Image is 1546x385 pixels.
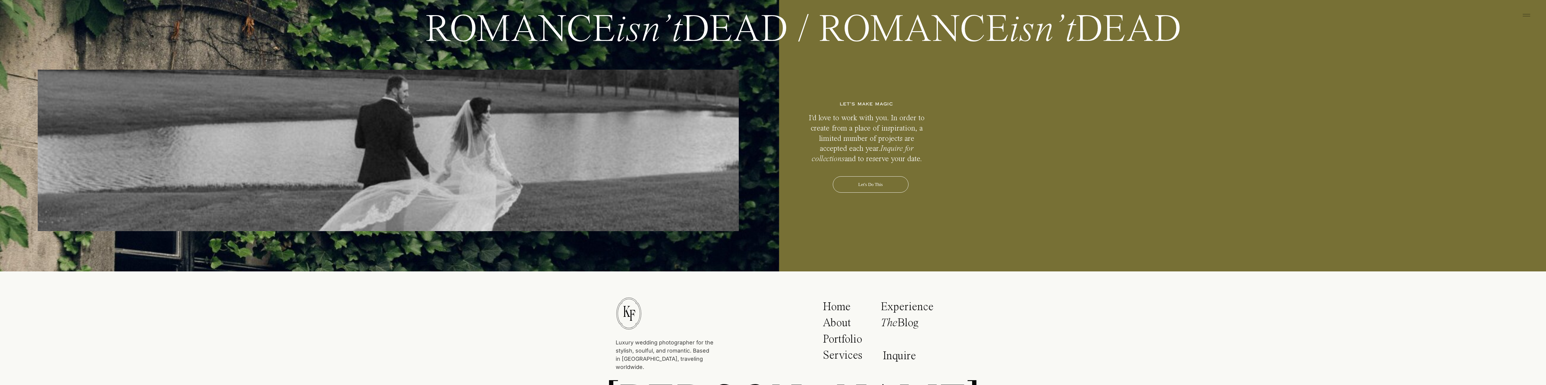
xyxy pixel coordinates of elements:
p: let's make magic [825,101,908,108]
a: Portfolio [823,334,866,349]
a: Inquire [883,350,919,364]
span: I'd love to work with you. In order to create from a place of inspiration, a limited number of pr... [808,113,926,164]
i: isn’t [1009,11,1075,50]
a: Experience [881,301,934,314]
p: ROMANCE DEAD / ROMANCE DEAD [333,11,1274,53]
a: Services [823,350,865,365]
i: for [790,94,818,120]
p: Blog [881,317,930,332]
p: K [623,304,630,317]
a: TheBlog [881,317,930,332]
p: Luxury wedding photographer for the stylish, soulful, and romantic. Based in [GEOGRAPHIC_DATA], t... [616,338,713,365]
a: Home [823,301,855,316]
a: Let's Do This [833,176,908,192]
a: About [823,317,859,332]
i: isn’t [616,11,682,50]
div: Let's Do This [833,176,909,193]
p: F [625,308,640,321]
i: The [881,317,897,329]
